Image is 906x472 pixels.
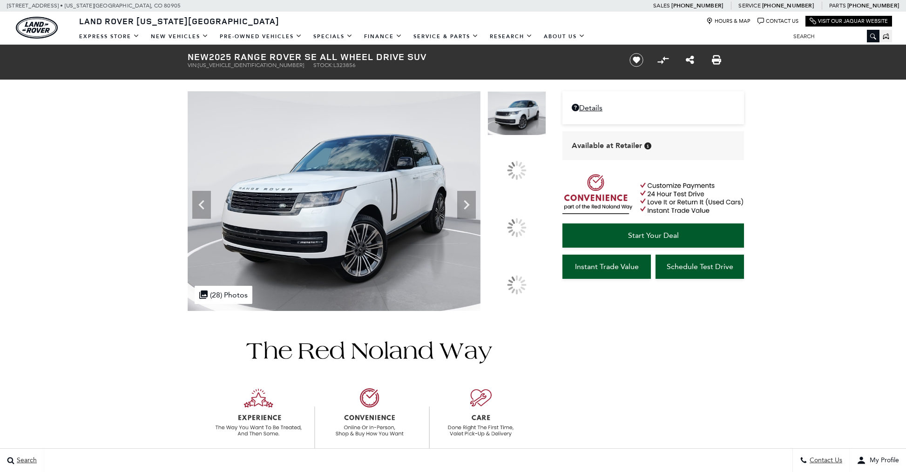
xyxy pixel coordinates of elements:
nav: Main Navigation [74,28,591,45]
a: Share this New 2025 Range Rover SE All Wheel Drive SUV [686,54,694,66]
span: VIN: [188,62,198,68]
span: [US_VEHICLE_IDENTIFICATION_NUMBER] [198,62,304,68]
div: Vehicle is in stock and ready for immediate delivery. Due to demand, availability is subject to c... [644,142,651,149]
span: Search [14,457,37,465]
a: Hours & Map [706,18,750,25]
img: Land Rover [16,17,58,39]
a: New Vehicles [145,28,214,45]
span: Available at Retailer [572,141,642,151]
span: Schedule Test Drive [667,262,733,271]
a: Start Your Deal [562,223,744,248]
span: Start Your Deal [628,231,679,240]
a: Pre-Owned Vehicles [214,28,308,45]
span: Service [738,2,760,9]
a: Specials [308,28,358,45]
a: Visit Our Jaguar Website [810,18,888,25]
a: Research [484,28,538,45]
button: Compare vehicle [656,53,670,67]
iframe: YouTube video player [562,283,744,430]
a: Finance [358,28,408,45]
a: Land Rover [US_STATE][GEOGRAPHIC_DATA] [74,15,285,27]
a: Contact Us [757,18,798,25]
span: Stock: [313,62,333,68]
a: Service & Parts [408,28,484,45]
div: (28) Photos [195,286,252,304]
a: land-rover [16,17,58,39]
a: Instant Trade Value [562,255,651,279]
a: About Us [538,28,591,45]
span: L323856 [333,62,356,68]
a: Details [572,103,735,112]
span: Parts [829,2,846,9]
a: [PHONE_NUMBER] [671,2,723,9]
span: Sales [653,2,670,9]
span: Instant Trade Value [575,262,639,271]
a: Schedule Test Drive [656,255,744,279]
span: My Profile [866,457,899,465]
a: [PHONE_NUMBER] [847,2,899,9]
a: [STREET_ADDRESS] • [US_STATE][GEOGRAPHIC_DATA], CO 80905 [7,2,181,9]
strong: New [188,50,209,63]
input: Search [786,31,879,42]
h1: 2025 Range Rover SE All Wheel Drive SUV [188,52,614,62]
button: Save vehicle [626,53,647,67]
span: Land Rover [US_STATE][GEOGRAPHIC_DATA] [79,15,279,27]
a: Print this New 2025 Range Rover SE All Wheel Drive SUV [712,54,721,66]
img: New 2025 Ostuni Pearl White LAND ROVER SE image 1 [188,91,480,311]
span: Contact Us [807,457,842,465]
a: [PHONE_NUMBER] [762,2,814,9]
button: user-profile-menu [850,449,906,472]
img: New 2025 Ostuni Pearl White LAND ROVER SE image 1 [487,91,546,135]
a: EXPRESS STORE [74,28,145,45]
